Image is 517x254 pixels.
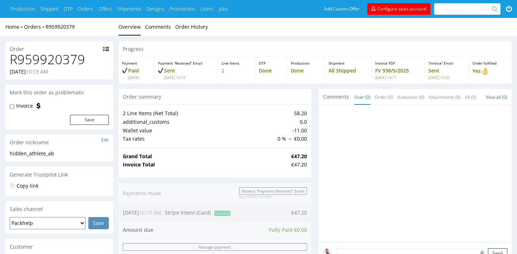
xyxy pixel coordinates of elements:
strong: Invoice Total [123,161,155,168]
a: Orders [78,5,93,13]
a: Order (0) [375,89,393,105]
span: 10:13 AM [26,68,48,75]
a: DTP [64,5,73,13]
a: Offers [98,5,112,13]
input: Search for... [438,3,493,15]
div: Order [5,41,113,53]
div: Progress [118,41,512,57]
a: Promotions [169,5,195,13]
a: Overview [118,18,141,36]
td: 2 Line Items (Net Total) [123,109,276,118]
img: icon-invoice-flag.svg [35,102,42,109]
td: 58.20 [276,109,307,118]
a: Comments [145,18,171,36]
p: Order fulfilled [472,61,508,66]
h1: R959920379 [10,52,109,67]
div: Order summary [118,89,311,105]
p: “Invoice” Email [428,61,465,66]
span: [DATE] 16:30 [428,75,465,80]
td: 0.0 [276,118,307,126]
span: [DATE] 14:11 [375,75,420,80]
div: €47.20 [291,161,307,168]
a: User (0) [354,89,371,105]
a: Edit [101,137,109,143]
p: All Shipped [329,67,368,74]
a: Order History [175,18,208,36]
a: R959920379 [46,23,75,30]
a: Production [11,5,35,13]
a: Home [5,23,24,30]
span: Comments [323,93,349,100]
p: DTP [259,61,283,66]
a: Designs [146,5,164,13]
p: [DATE] [10,68,48,75]
strong: €47.20 [291,153,307,160]
span: [DATE] 10:14 [164,75,214,80]
img: se-dc67a89a0d57005dad961a1213206395e0dfd8c7825249a0611e140bf211e323.png [103,47,109,51]
a: Attachments (0) [429,89,461,105]
td: additional_customs [123,118,276,126]
a: Shipments [117,5,141,13]
a: Configure sales account! [367,3,430,15]
div: Generate Trustpilot Link [5,167,113,183]
button: Save [70,115,109,125]
a: Orders [24,23,46,30]
a: Jobs [219,5,228,13]
p: Done [291,67,321,74]
td: Wallet value [123,126,276,135]
a: Automatic (0) [397,89,424,105]
p: Done [259,67,283,74]
p: Paid [122,67,150,80]
span: Configure sales account! [377,6,427,12]
a: View all (0) [486,94,507,100]
strong: Grand Total [123,153,152,160]
p: 2 [222,67,251,74]
a: Add Custom Offer [320,3,364,15]
span: [DATE] [128,75,150,80]
div: Order nickname [5,135,113,150]
a: Copy link [17,182,38,189]
p: Sent [158,67,214,80]
td: Tax rates [123,135,276,143]
p: Sent [428,67,465,80]
input: Save [88,217,109,229]
a: Shipped [40,5,59,13]
p: Production [291,61,321,66]
a: All (0) [465,89,476,105]
p: Payment “Received” Email [158,61,214,66]
p: Shipment [329,61,368,66]
p: FV 938/5/2025 [375,67,420,80]
p: Invoice PDF [375,61,420,66]
p: Line Items [222,61,251,66]
p: Payment [122,61,150,66]
div: Mark this order as problematic [5,85,113,100]
label: Invoice [16,102,33,109]
div: hidden_athlete_ab [10,150,109,157]
a: Users [200,5,214,13]
p: Yes [472,67,508,75]
div: Sales channel [5,201,113,217]
td: 0 % → €0.00 [276,135,307,143]
td: -11.00 [276,126,307,135]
